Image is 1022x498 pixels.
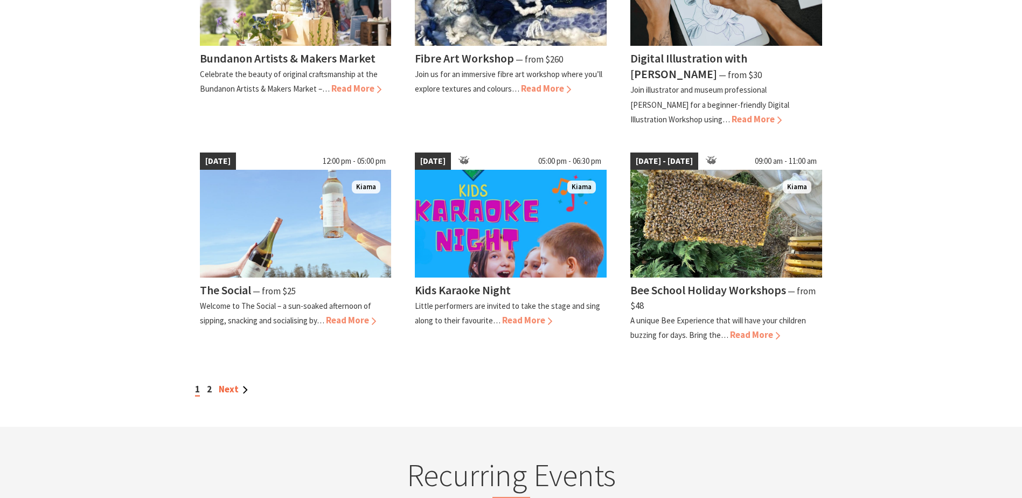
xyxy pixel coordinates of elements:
[730,329,780,341] span: Read More
[630,51,747,81] h4: Digital Illustration with [PERSON_NAME]
[200,69,378,94] p: Celebrate the beauty of original craftsmanship at the Bundanon Artists & Makers Market –…
[630,85,789,124] p: Join illustrator and museum professional [PERSON_NAME] for a beginner-friendly Digital Illustrati...
[200,153,392,342] a: [DATE] 12:00 pm - 05:00 pm The Social Kiama The Social ⁠— from $25 Welcome to The Social – a sun-...
[195,383,200,397] span: 1
[630,315,806,340] p: A unique Bee Experience that will have your children buzzing for days. Bring the…
[630,282,786,298] h4: Bee School Holiday Workshops
[415,282,511,298] h4: Kids Karaoke Night
[749,153,822,170] span: 09:00 am - 11:00 am
[200,282,251,298] h4: The Social
[521,82,571,94] span: Read More
[732,113,782,125] span: Read More
[219,383,248,395] a: Next
[630,285,816,312] span: ⁠— from $48
[207,383,212,395] a: 2
[533,153,607,170] span: 05:00 pm - 06:30 pm
[502,314,552,326] span: Read More
[630,153,698,170] span: [DATE] - [DATE]
[415,301,600,326] p: Little performers are invited to take the stage and sing along to their favourite…
[415,153,451,170] span: [DATE]
[630,170,822,278] img: Busy bees
[331,82,381,94] span: Read More
[516,53,563,65] span: ⁠— from $260
[200,51,376,66] h4: Bundanon Artists & Makers Market
[567,181,596,194] span: Kiama
[253,285,296,297] span: ⁠— from $25
[200,301,371,326] p: Welcome to The Social – a sun-soaked afternoon of sipping, snacking and socialising by…
[630,153,822,342] a: [DATE] - [DATE] 09:00 am - 11:00 am Busy bees Kiama Bee School Holiday Workshops ⁠— from $48 A un...
[415,51,514,66] h4: Fibre Art Workshop
[200,170,392,278] img: The Social
[783,181,811,194] span: Kiama
[317,153,391,170] span: 12:00 pm - 05:00 pm
[326,314,376,326] span: Read More
[200,153,236,170] span: [DATE]
[719,69,762,81] span: ⁠— from $30
[415,153,607,342] a: [DATE] 05:00 pm - 06:30 pm Kiama Kids Karaoke Night Little performers are invited to take the sta...
[415,69,602,94] p: Join us for an immersive fibre art workshop where you’ll explore textures and colours…
[352,181,380,194] span: Kiama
